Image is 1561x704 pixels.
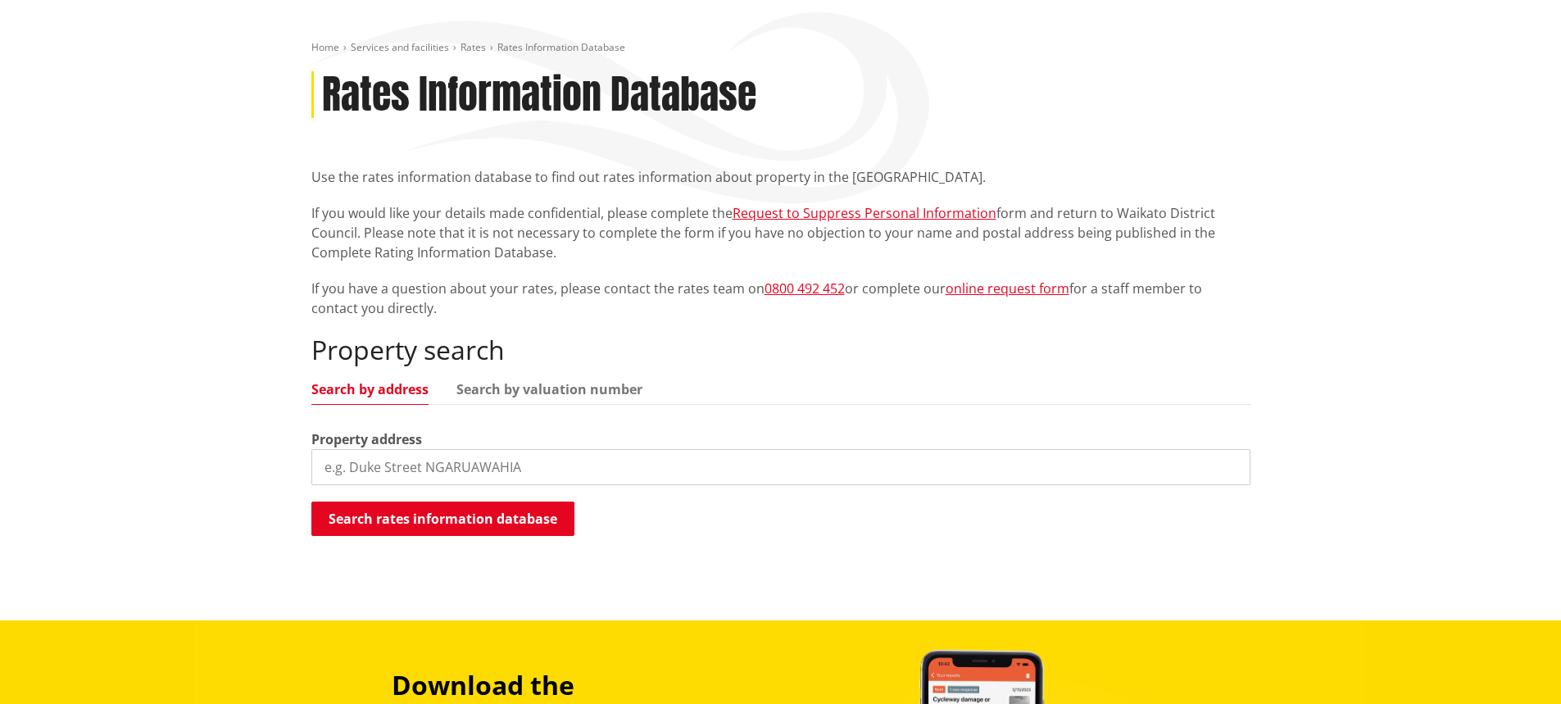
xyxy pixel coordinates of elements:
a: Services and facilities [351,40,449,54]
a: Rates [461,40,486,54]
span: Rates Information Database [497,40,625,54]
input: e.g. Duke Street NGARUAWAHIA [311,449,1250,485]
p: If you have a question about your rates, please contact the rates team on or complete our for a s... [311,279,1250,318]
a: Search by valuation number [456,383,642,396]
p: Use the rates information database to find out rates information about property in the [GEOGRAPHI... [311,167,1250,187]
h1: Rates Information Database [322,71,756,119]
a: Search by address [311,383,429,396]
label: Property address [311,429,422,449]
a: Request to Suppress Personal Information [733,204,996,222]
a: Home [311,40,339,54]
a: 0800 492 452 [765,279,845,297]
h2: Property search [311,334,1250,366]
a: online request form [946,279,1069,297]
p: If you would like your details made confidential, please complete the form and return to Waikato ... [311,203,1250,262]
button: Search rates information database [311,502,574,536]
nav: breadcrumb [311,41,1250,55]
